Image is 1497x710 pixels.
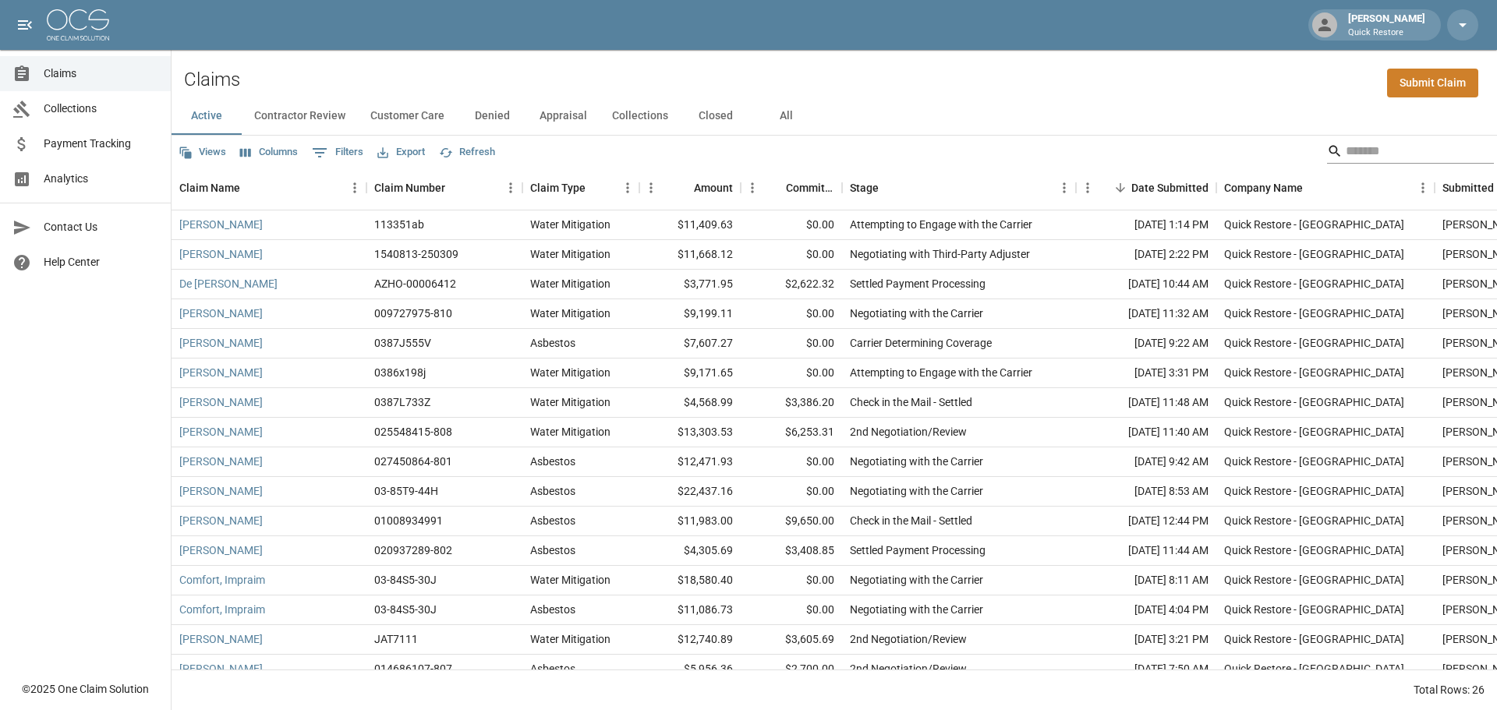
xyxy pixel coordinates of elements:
[1414,682,1485,698] div: Total Rows: 26
[639,655,741,684] div: $5,956.36
[374,483,438,499] div: 03-85T9-44H
[850,454,983,469] div: Negotiating with the Carrier
[1076,166,1216,210] div: Date Submitted
[44,219,158,235] span: Contact Us
[681,97,751,135] button: Closed
[1076,477,1216,507] div: [DATE] 8:53 AM
[499,176,522,200] button: Menu
[374,306,452,321] div: 009727975-810
[179,246,263,262] a: [PERSON_NAME]
[1076,329,1216,359] div: [DATE] 9:22 AM
[879,177,901,199] button: Sort
[850,631,967,647] div: 2nd Negotiation/Review
[1348,26,1425,40] p: Quick Restore
[530,166,586,210] div: Claim Type
[1303,177,1325,199] button: Sort
[374,335,431,351] div: 0387J555V
[530,306,610,321] div: Water Mitigation
[179,276,278,291] a: De [PERSON_NAME]
[530,424,610,440] div: Water Mitigation
[850,513,972,528] div: Check in the Mail - Settled
[639,418,741,447] div: $13,303.53
[179,602,265,617] a: Comfort, Impraim
[374,276,456,291] div: AZHO-00006412
[179,335,263,351] a: [PERSON_NAME]
[850,394,972,410] div: Check in the Mail - Settled
[1224,166,1303,210] div: Company Name
[1076,270,1216,299] div: [DATE] 10:44 AM
[639,447,741,477] div: $12,471.93
[374,246,458,262] div: 1540813-250309
[741,507,842,536] div: $9,650.00
[179,454,263,469] a: [PERSON_NAME]
[242,97,358,135] button: Contractor Review
[741,566,842,595] div: $0.00
[741,477,842,507] div: $0.00
[639,329,741,359] div: $7,607.27
[172,97,1497,135] div: dynamic tabs
[1109,177,1131,199] button: Sort
[179,631,263,647] a: [PERSON_NAME]
[179,166,240,210] div: Claim Name
[616,176,639,200] button: Menu
[343,176,366,200] button: Menu
[374,661,452,676] div: 014686107-807
[850,424,967,440] div: 2nd Negotiation/Review
[530,276,610,291] div: Water Mitigation
[1224,306,1404,321] div: Quick Restore - Tucson
[457,97,527,135] button: Denied
[741,176,764,200] button: Menu
[179,513,263,528] a: [PERSON_NAME]
[179,572,265,588] a: Comfort, Impraim
[1224,661,1404,676] div: Quick Restore - Tucson
[179,365,263,380] a: [PERSON_NAME]
[1076,447,1216,477] div: [DATE] 9:42 AM
[741,447,842,477] div: $0.00
[1076,655,1216,684] div: [DATE] 7:50 AM
[639,359,741,388] div: $9,171.65
[530,394,610,410] div: Water Mitigation
[530,661,575,676] div: Asbestos
[639,477,741,507] div: $22,437.16
[1224,276,1404,291] div: Quick Restore - Tucson
[672,177,694,199] button: Sort
[764,177,786,199] button: Sort
[44,171,158,187] span: Analytics
[741,329,842,359] div: $0.00
[639,507,741,536] div: $11,983.00
[374,365,426,380] div: 0386x198j
[639,210,741,240] div: $11,409.63
[639,299,741,329] div: $9,199.11
[600,97,681,135] button: Collections
[850,661,967,676] div: 2nd Negotiation/Review
[1053,176,1076,200] button: Menu
[172,97,242,135] button: Active
[374,217,424,232] div: 113351ab
[1076,595,1216,625] div: [DATE] 4:04 PM
[1224,424,1404,440] div: Quick Restore - Tucson
[1076,536,1216,566] div: [DATE] 11:44 AM
[850,335,992,351] div: Carrier Determining Coverage
[850,365,1032,380] div: Attempting to Engage with the Carrier
[374,513,443,528] div: 01008934991
[850,602,983,617] div: Negotiating with the Carrier
[1327,139,1494,167] div: Search
[44,65,158,82] span: Claims
[374,166,445,210] div: Claim Number
[9,9,41,41] button: open drawer
[530,365,610,380] div: Water Mitigation
[1387,69,1478,97] a: Submit Claim
[639,166,741,210] div: Amount
[435,140,499,164] button: Refresh
[374,514,443,527] span: 01008934991
[1076,507,1216,536] div: [DATE] 12:44 PM
[530,513,575,528] div: Asbestos
[850,217,1032,232] div: Attempting to Engage with the Carrier
[850,306,983,321] div: Negotiating with the Carrier
[179,542,263,558] a: [PERSON_NAME]
[22,681,149,697] div: © 2025 One Claim Solution
[172,166,366,210] div: Claim Name
[850,572,983,588] div: Negotiating with the Carrier
[358,97,457,135] button: Customer Care
[741,655,842,684] div: $2,700.00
